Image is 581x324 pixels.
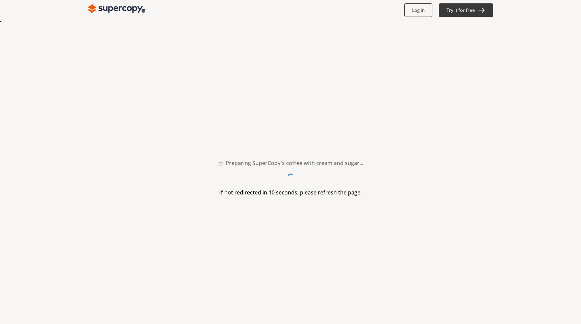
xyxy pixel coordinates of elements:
[439,3,494,17] button: Try it for free
[447,7,475,13] b: Try it for free
[219,187,362,198] h3: If not redirected in 10 seconds, please refresh the page.
[88,2,145,16] img: Close
[404,3,432,17] button: Log In
[218,158,363,168] h2: ☕ Preparing SuperCopy's coffee with cream and sugar...
[412,7,425,13] b: Log In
